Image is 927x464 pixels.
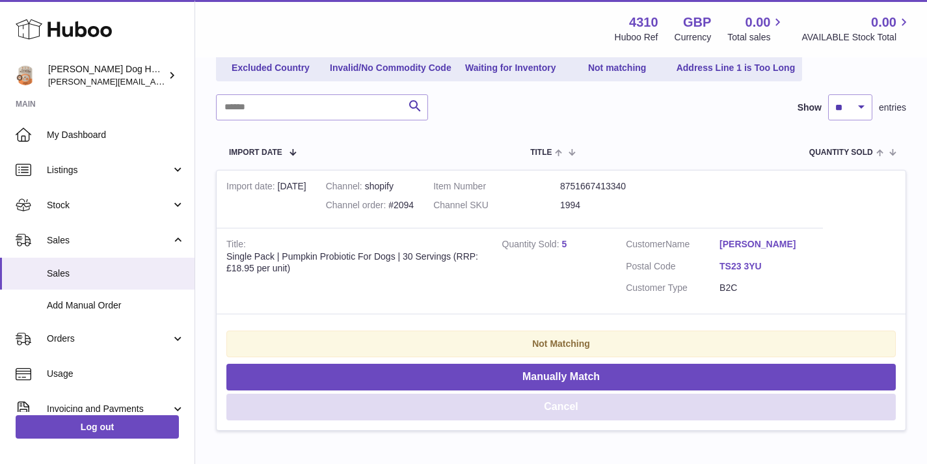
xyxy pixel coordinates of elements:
[226,181,278,195] strong: Import date
[727,31,785,44] span: Total sales
[629,14,658,31] strong: 4310
[801,31,911,44] span: AVAILABLE Stock Total
[226,239,246,252] strong: Title
[47,267,185,280] span: Sales
[226,251,483,275] div: Single Pack | Pumpkin Probiotic For Dogs | 30 Servings (RRP: £18.95 per unit)
[871,14,896,31] span: 0.00
[219,57,323,79] a: Excluded Country
[560,180,687,193] dd: 8751667413340
[326,181,365,195] strong: Channel
[530,148,552,157] span: Title
[719,238,813,251] a: [PERSON_NAME]
[798,102,822,114] label: Show
[47,234,171,247] span: Sales
[47,199,171,212] span: Stock
[560,199,687,212] dd: 1994
[615,31,658,44] div: Huboo Ref
[672,57,800,79] a: Address Line 1 is Too Long
[683,14,711,31] strong: GBP
[47,164,171,176] span: Listings
[47,368,185,380] span: Usage
[325,57,456,79] a: Invalid/No Commodity Code
[48,76,261,87] span: [PERSON_NAME][EMAIL_ADDRESS][DOMAIN_NAME]
[626,238,719,254] dt: Name
[532,338,590,349] strong: Not Matching
[719,282,813,294] dd: B2C
[561,239,567,249] a: 5
[809,148,873,157] span: Quantity Sold
[801,14,911,44] a: 0.00 AVAILABLE Stock Total
[47,333,171,345] span: Orders
[675,31,712,44] div: Currency
[48,63,165,88] div: [PERSON_NAME] Dog House
[433,180,560,193] dt: Item Number
[459,57,563,79] a: Waiting for Inventory
[626,282,719,294] dt: Customer Type
[326,200,389,213] strong: Channel order
[47,129,185,141] span: My Dashboard
[565,57,669,79] a: Not matching
[47,403,171,415] span: Invoicing and Payments
[326,199,414,212] div: #2094
[746,14,771,31] span: 0.00
[727,14,785,44] a: 0.00 Total sales
[217,171,316,228] td: [DATE]
[47,299,185,312] span: Add Manual Order
[229,148,282,157] span: Import date
[433,199,560,212] dt: Channel SKU
[16,415,179,439] a: Log out
[626,260,719,276] dt: Postal Code
[879,102,906,114] span: entries
[502,239,562,252] strong: Quantity Sold
[719,260,813,273] a: TS23 3YU
[226,394,896,420] button: Cancel
[226,364,896,390] button: Manually Match
[326,180,414,193] div: shopify
[16,66,35,85] img: toby@hackneydoghouse.com
[626,239,665,249] span: Customer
